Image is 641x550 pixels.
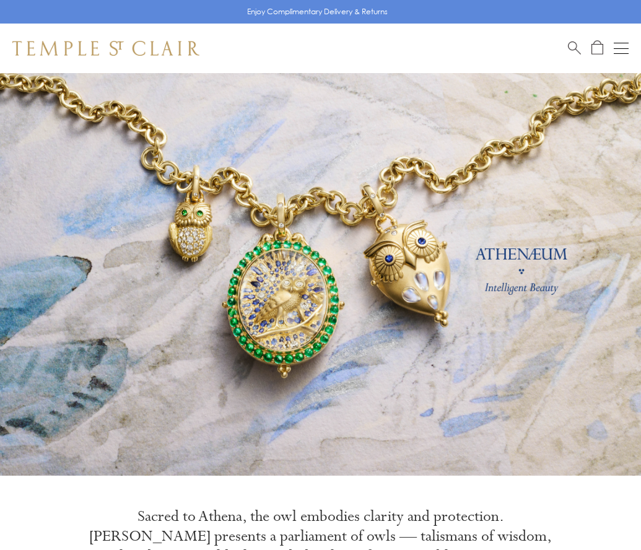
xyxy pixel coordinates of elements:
a: Search [568,40,581,56]
img: Temple St. Clair [12,41,199,56]
a: Open Shopping Bag [591,40,603,56]
button: Open navigation [614,41,629,56]
p: Enjoy Complimentary Delivery & Returns [247,6,388,18]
